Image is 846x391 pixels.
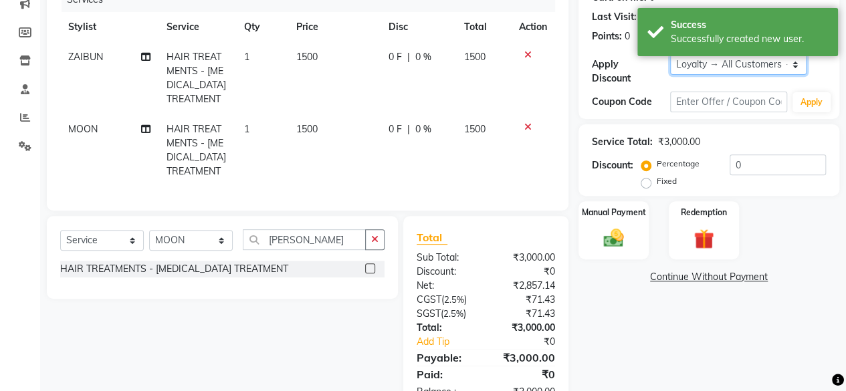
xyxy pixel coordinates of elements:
[288,12,381,42] th: Price
[486,366,565,382] div: ₹0
[486,307,565,321] div: ₹71.43
[68,51,103,63] span: ZAIBUN
[657,175,677,187] label: Fixed
[296,51,318,63] span: 1500
[657,158,700,170] label: Percentage
[415,50,431,64] span: 0 %
[499,335,565,349] div: ₹0
[592,95,670,109] div: Coupon Code
[670,92,787,112] input: Enter Offer / Coupon Code
[486,279,565,293] div: ₹2,857.14
[407,350,486,366] div: Payable:
[167,123,226,177] span: HAIR TREATMENTS - [MEDICAL_DATA] TREATMENT
[486,350,565,366] div: ₹3,000.00
[407,366,486,382] div: Paid:
[244,51,249,63] span: 1
[60,262,288,276] div: HAIR TREATMENTS - [MEDICAL_DATA] TREATMENT
[486,321,565,335] div: ₹3,000.00
[407,50,410,64] span: |
[417,307,441,319] span: SGST
[407,279,486,293] div: Net:
[167,51,226,105] span: HAIR TREATMENTS - [MEDICAL_DATA] TREATMENT
[60,12,158,42] th: Stylist
[511,12,555,42] th: Action
[581,270,837,284] a: Continue Without Payment
[592,57,670,86] div: Apply Discount
[243,229,366,250] input: Search or Scan
[389,50,402,64] span: 0 F
[444,294,464,305] span: 2.5%
[592,29,622,43] div: Points:
[671,18,828,32] div: Success
[296,123,318,135] span: 1500
[792,92,831,112] button: Apply
[671,32,828,46] div: Successfully created new user.
[407,265,486,279] div: Discount:
[389,122,402,136] span: 0 F
[592,158,633,172] div: Discount:
[464,123,486,135] span: 1500
[582,207,646,219] label: Manual Payment
[407,307,486,321] div: ( )
[681,207,727,219] label: Redemption
[486,251,565,265] div: ₹3,000.00
[407,251,486,265] div: Sub Total:
[443,308,463,319] span: 2.5%
[407,122,410,136] span: |
[68,123,98,135] span: MOON
[381,12,456,42] th: Disc
[688,227,720,251] img: _gift.svg
[597,227,630,250] img: _cash.svg
[592,135,653,149] div: Service Total:
[407,335,499,349] a: Add Tip
[486,293,565,307] div: ₹71.43
[417,293,441,305] span: CGST
[417,231,447,245] span: Total
[407,293,486,307] div: ( )
[464,51,486,63] span: 1500
[658,135,700,149] div: ₹3,000.00
[456,12,511,42] th: Total
[592,10,637,24] div: Last Visit:
[415,122,431,136] span: 0 %
[158,12,237,42] th: Service
[407,321,486,335] div: Total:
[244,123,249,135] span: 1
[625,29,630,43] div: 0
[236,12,288,42] th: Qty
[486,265,565,279] div: ₹0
